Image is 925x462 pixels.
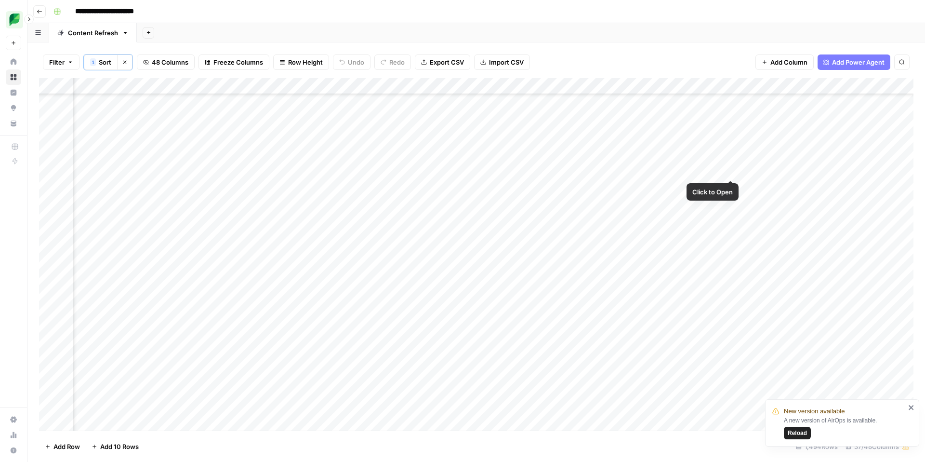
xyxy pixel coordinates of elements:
[6,11,23,28] img: SproutSocial Logo
[99,57,111,67] span: Sort
[152,57,188,67] span: 48 Columns
[84,54,117,70] button: 1Sort
[784,416,905,439] div: A new version of AirOps is available.
[788,429,807,437] span: Reload
[430,57,464,67] span: Export CSV
[489,57,524,67] span: Import CSV
[86,439,145,454] button: Add 10 Rows
[908,404,915,411] button: close
[213,57,263,67] span: Freeze Columns
[784,427,811,439] button: Reload
[770,57,807,67] span: Add Column
[842,439,913,454] div: 37/48 Columns
[6,85,21,100] a: Insights
[53,442,80,451] span: Add Row
[784,407,845,416] span: New version available
[49,57,65,67] span: Filter
[389,57,405,67] span: Redo
[6,443,21,458] button: Help + Support
[6,69,21,85] a: Browse
[100,442,139,451] span: Add 10 Rows
[832,57,885,67] span: Add Power Agent
[6,100,21,116] a: Opportunities
[415,54,470,70] button: Export CSV
[348,57,364,67] span: Undo
[792,439,842,454] div: 1,494 Rows
[39,439,86,454] button: Add Row
[333,54,370,70] button: Undo
[198,54,269,70] button: Freeze Columns
[49,23,137,42] a: Content Refresh
[68,28,118,38] div: Content Refresh
[6,427,21,443] a: Usage
[6,8,21,32] button: Workspace: SproutSocial
[137,54,195,70] button: 48 Columns
[374,54,411,70] button: Redo
[273,54,329,70] button: Row Height
[474,54,530,70] button: Import CSV
[755,54,814,70] button: Add Column
[6,412,21,427] a: Settings
[818,54,890,70] button: Add Power Agent
[6,116,21,131] a: Your Data
[288,57,323,67] span: Row Height
[43,54,79,70] button: Filter
[92,58,94,66] span: 1
[90,58,96,66] div: 1
[6,54,21,69] a: Home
